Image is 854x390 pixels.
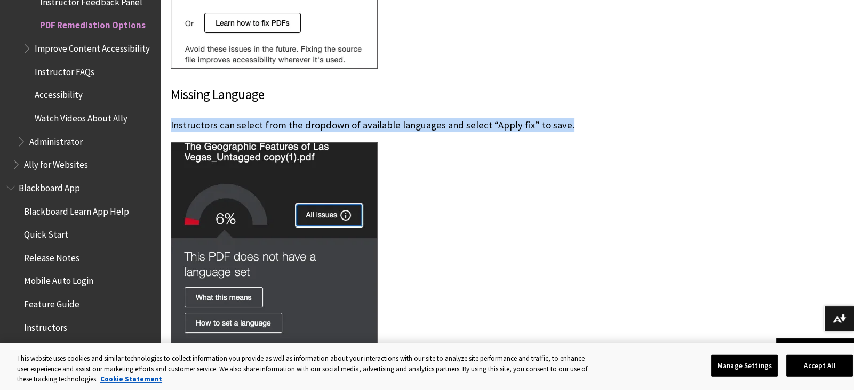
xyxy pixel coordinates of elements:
[17,353,598,385] div: This website uses cookies and similar technologies to collect information you provide as well as ...
[776,338,854,358] a: Back to top
[786,354,853,377] button: Accept All
[24,342,61,356] span: Students
[24,156,88,170] span: Ally for Websites
[40,17,146,31] span: PDF Remediation Options
[171,86,264,103] span: Missing Language
[24,272,93,287] span: Mobile Auto Login
[24,249,79,263] span: Release Notes
[35,63,94,77] span: Instructor FAQs
[171,119,574,131] span: Instructors can select from the dropdown of available languages and select “Apply fix” to save.
[35,86,83,101] span: Accessibility
[35,109,127,124] span: Watch Videos About Ally
[24,295,79,310] span: Feature Guide
[711,354,778,377] button: Manage Settings
[35,39,150,54] span: Improve Content Accessibility
[29,133,83,147] span: Administrator
[24,225,68,240] span: Quick Start
[19,179,80,193] span: Blackboard App
[24,319,67,333] span: Instructors
[100,375,162,384] a: More information about your privacy, opens in a new tab
[24,202,129,217] span: Blackboard Learn App Help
